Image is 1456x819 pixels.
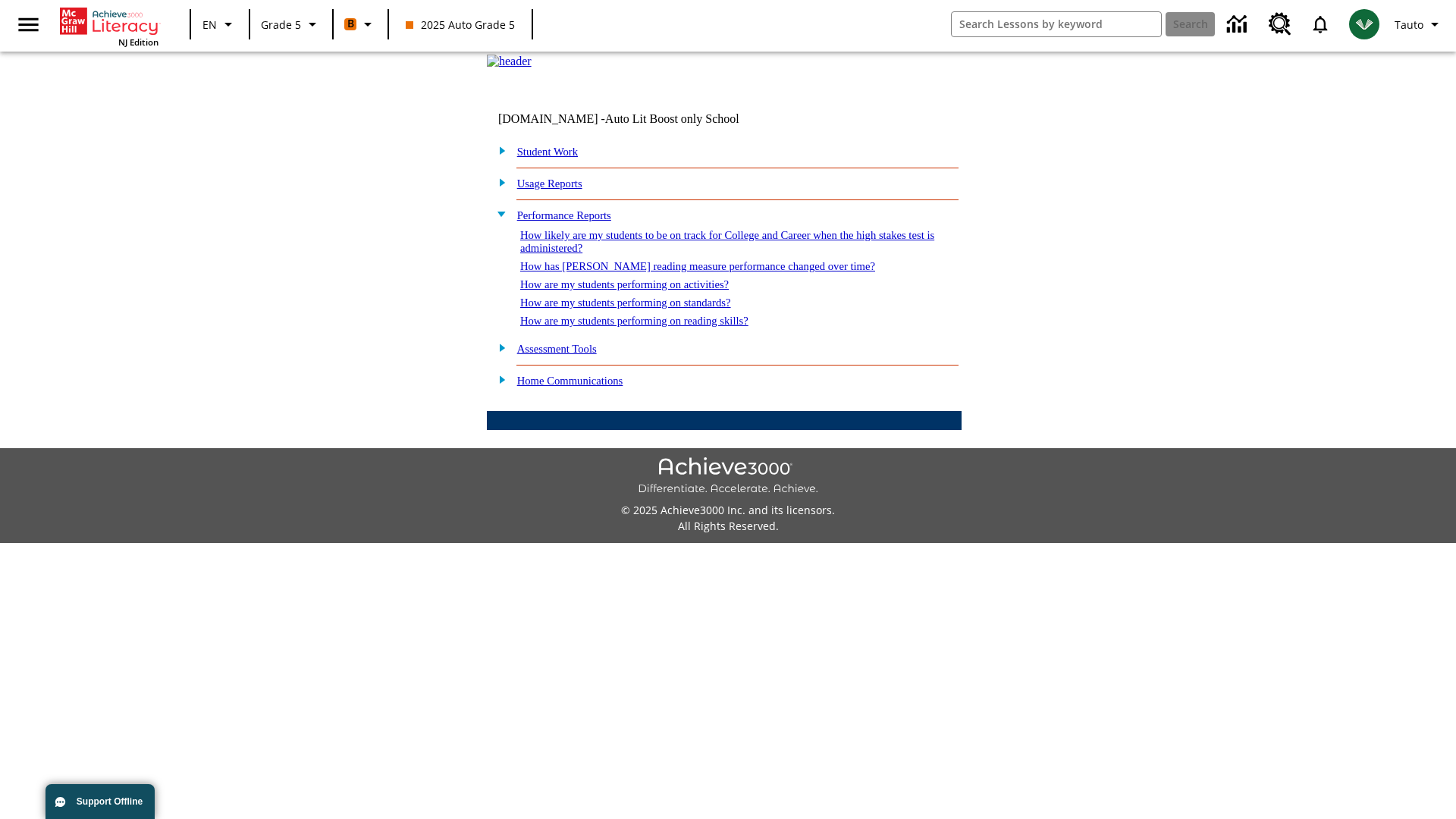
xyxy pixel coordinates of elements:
a: How are my students performing on reading skills? [520,315,748,327]
a: Usage Reports [517,177,582,190]
img: plus.gif [491,175,507,189]
span: 2025 Auto Grade 5 [406,17,515,33]
button: Language: EN, Select a language [196,11,244,38]
a: Student Work [517,146,578,158]
img: Achieve3000 Differentiate Accelerate Achieve [638,457,818,496]
a: Resource Center, Will open in new tab [1260,4,1301,45]
td: [DOMAIN_NAME] - [498,112,777,126]
button: Support Offline [45,784,155,819]
a: How likely are my students to be on track for College and Career when the high stakes test is adm... [520,229,934,254]
img: avatar image [1349,9,1379,39]
span: Tauto [1395,17,1423,33]
nobr: Auto Lit Boost only School [605,112,739,125]
input: search field [952,12,1161,36]
img: plus.gif [491,143,507,157]
img: plus.gif [491,372,507,386]
button: Profile/Settings [1389,11,1450,38]
a: Assessment Tools [517,343,597,355]
span: Support Offline [77,796,143,807]
a: Data Center [1218,4,1260,45]
span: EN [202,17,217,33]
button: Open side menu [6,2,51,47]
span: NJ Edition [118,36,158,48]
span: Grade 5 [261,17,301,33]
a: How are my students performing on activities? [520,278,729,290]
a: Performance Reports [517,209,611,221]
span: B [347,14,354,33]
div: Home [60,5,158,48]
button: Grade: Grade 5, Select a grade [255,11,328,38]
img: header [487,55,532,68]
a: How has [PERSON_NAME] reading measure performance changed over time? [520,260,875,272]
img: minus.gif [491,207,507,221]
img: plus.gif [491,340,507,354]
a: How are my students performing on standards? [520,297,731,309]
a: Home Communications [517,375,623,387]
a: Notifications [1301,5,1340,44]
button: Select a new avatar [1340,5,1389,44]
button: Boost Class color is orange. Change class color [338,11,383,38]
